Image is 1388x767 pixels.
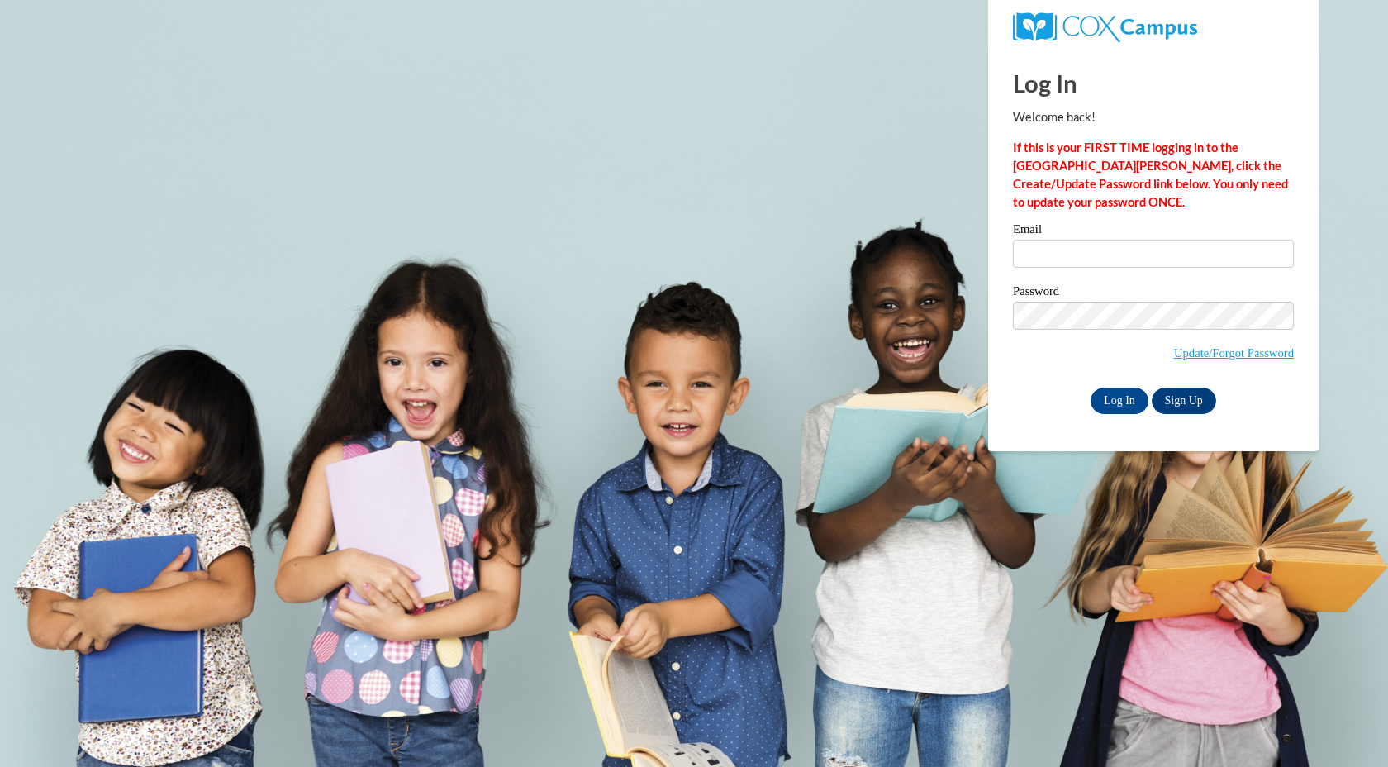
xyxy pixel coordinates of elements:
[1013,223,1294,240] label: Email
[1013,12,1197,42] img: COX Campus
[1013,285,1294,302] label: Password
[1091,388,1148,414] input: Log In
[1174,346,1294,360] a: Update/Forgot Password
[1152,388,1216,414] a: Sign Up
[1013,108,1294,126] p: Welcome back!
[1013,66,1294,100] h1: Log In
[1013,141,1288,209] strong: If this is your FIRST TIME logging in to the [GEOGRAPHIC_DATA][PERSON_NAME], click the Create/Upd...
[1013,19,1197,33] a: COX Campus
